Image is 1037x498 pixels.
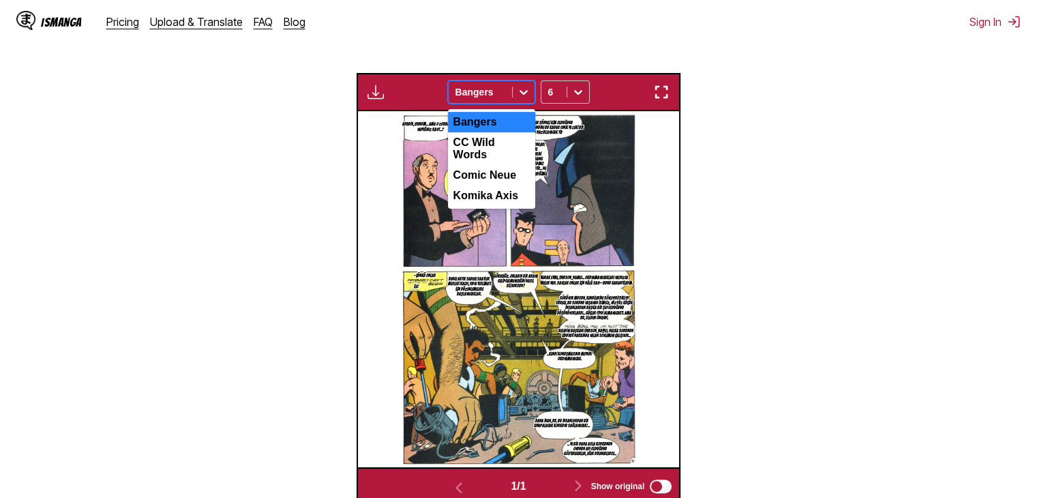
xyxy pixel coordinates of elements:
[254,15,273,29] a: FAQ
[284,15,305,29] a: Blog
[41,16,82,29] div: IsManga
[16,11,35,30] img: IsManga Logo
[448,165,535,186] div: Comic Neue
[511,480,526,493] span: 1 / 1
[399,111,638,467] img: Manga Panel
[650,480,672,493] input: Show original
[503,118,587,138] p: ŞEKİLLER, EĞER ŞÜPHELİ KİM OLDUĞUNU DÜŞÜNÜYORSAK, KENDİNE BU KADAR CYNİK VE ZEKİ BİR PLAN HAZIRLA...
[448,186,535,206] div: Komika Axis
[532,273,635,288] p: MERAK ETME, [PERSON_NAME]... OKUYAMAYACAKLARI YALNIZCA KELİMELER VAR. SAYILAR ONLAR İÇİN HÂLÂ SAY...
[1007,15,1021,29] img: Sign out
[411,282,421,292] p: İLE!
[552,293,637,323] p: GÖRÜYOR MUSUN, KENDİLERİNE SÖYLEYEBİLDİKLERİ SÜRECE, BU SORUNU YAŞAYAN İSİMSİZ, YÜZSÜZ KÜÇÜK İNSA...
[444,274,494,299] p: BENCE ARTIK SADECE SAATLER MESLESİ KALDI, FIDYE TESLİMATI İÇİN DÜZENLEMELERE BAŞLAYACAKLAR.
[448,112,535,132] div: Bangers
[570,478,586,494] img: Next page
[541,349,597,364] p: ...KENDİ KONUŞMASININ METNİNİ OKUYAMAYACAK.
[400,119,462,134] p: AFFEDİN, EFENDİM... AMA O ZORBA YAYINI YAPTIĞINIZ KAYIT...?
[560,439,620,460] p: ... VE BİR DAHA ASLA KORKUNUN OYUNUN ADI OLDUĞUNU GÖSTERECEKLER, EĞER DİRENERLERSE...
[451,480,467,496] img: Previous page
[530,416,593,431] p: BANA İNAN, BU, BU İNSANLARDAN BİR CEVAP ALACAK KORKUYU SAĞLAYACAK!...
[491,272,541,292] p: GÖRECEĞİZ. ONLARIN BİR ARAYA GELİP GELMEYECEĞİNİ NASIL BİLİYORSUN?
[554,326,639,341] p: BELEDİYE BAŞKANI [PERSON_NAME], HALKA SORUNUN CİDDİYETİ HAKKINDA YALAN SÖYLEMEYE ÇALIŞIYOR...
[16,11,106,33] a: IsManga LogoIsManga
[106,15,139,29] a: Pricing
[367,84,384,100] img: Download translated images
[970,15,1021,29] button: Sign In
[591,482,645,491] span: Show original
[448,132,535,165] div: CC Wild Words
[653,84,670,100] img: Enter fullscreen
[150,15,243,29] a: Upload & Translate
[411,271,438,281] p: - ÇÜNKÜ ONLAR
